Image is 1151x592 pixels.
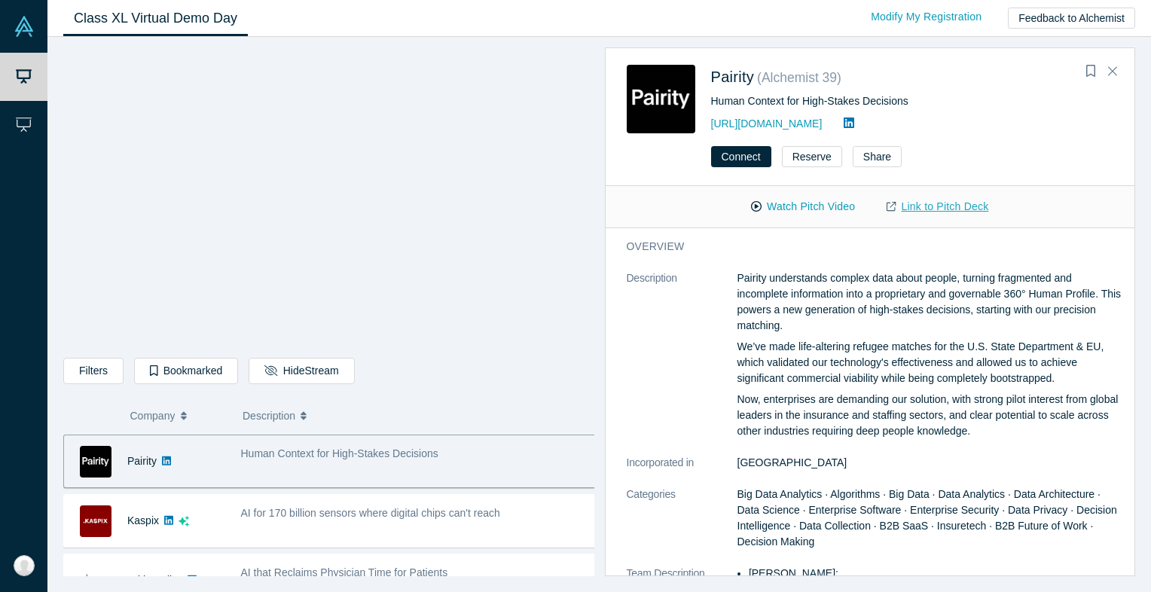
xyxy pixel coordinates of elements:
[735,194,871,220] button: Watch Pitch Video
[757,70,841,85] small: ( Alchemist 39 )
[64,49,594,346] iframe: Alchemist Class XL Demo Day: Vault
[737,392,1125,439] p: Now, enterprises are demanding our solution, with strong pilot interest from global leaders in th...
[80,505,111,537] img: Kaspix's Logo
[130,400,227,432] button: Company
[1008,8,1135,29] button: Feedback to Alchemist
[782,146,842,167] button: Reserve
[243,400,295,432] span: Description
[127,574,182,586] a: Arithmedics
[711,117,823,130] a: [URL][DOMAIN_NAME]
[737,270,1125,334] p: Pairity understands complex data about people, turning fragmented and incomplete information into...
[241,507,500,519] span: AI for 170 billion sensors where digital chips can't reach
[63,358,124,384] button: Filters
[737,339,1125,386] p: We’ve made life-altering refugee matches for the U.S. State Department & EU, which validated our ...
[627,270,737,455] dt: Description
[855,4,997,30] a: Modify My Registration
[853,146,902,167] button: Share
[241,447,438,459] span: Human Context for High-Stakes Decisions
[627,455,737,487] dt: Incorporated in
[737,488,1117,548] span: Big Data Analytics · Algorithms · Big Data · Data Analytics · Data Architecture · Data Science · ...
[14,555,35,576] img: Dmitry Borodin's Account
[127,455,157,467] a: Pairity
[627,65,695,133] img: Pairity's Logo
[14,16,35,37] img: Alchemist Vault Logo
[711,93,1114,109] div: Human Context for High-Stakes Decisions
[134,358,238,384] button: Bookmarked
[711,69,755,85] a: Pairity
[627,487,737,566] dt: Categories
[63,1,248,36] a: Class XL Virtual Demo Day
[711,146,771,167] button: Connect
[179,516,189,526] svg: dsa ai sparkles
[627,239,1104,255] h3: overview
[80,446,111,478] img: Pairity's Logo
[130,400,176,432] span: Company
[737,455,1125,471] dd: [GEOGRAPHIC_DATA]
[249,358,354,384] button: HideStream
[1101,60,1124,84] button: Close
[127,514,159,526] a: Kaspix
[243,400,584,432] button: Description
[871,194,1004,220] a: Link to Pitch Deck
[1080,61,1101,82] button: Bookmark
[241,566,448,578] span: AI that Reclaims Physician Time for Patients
